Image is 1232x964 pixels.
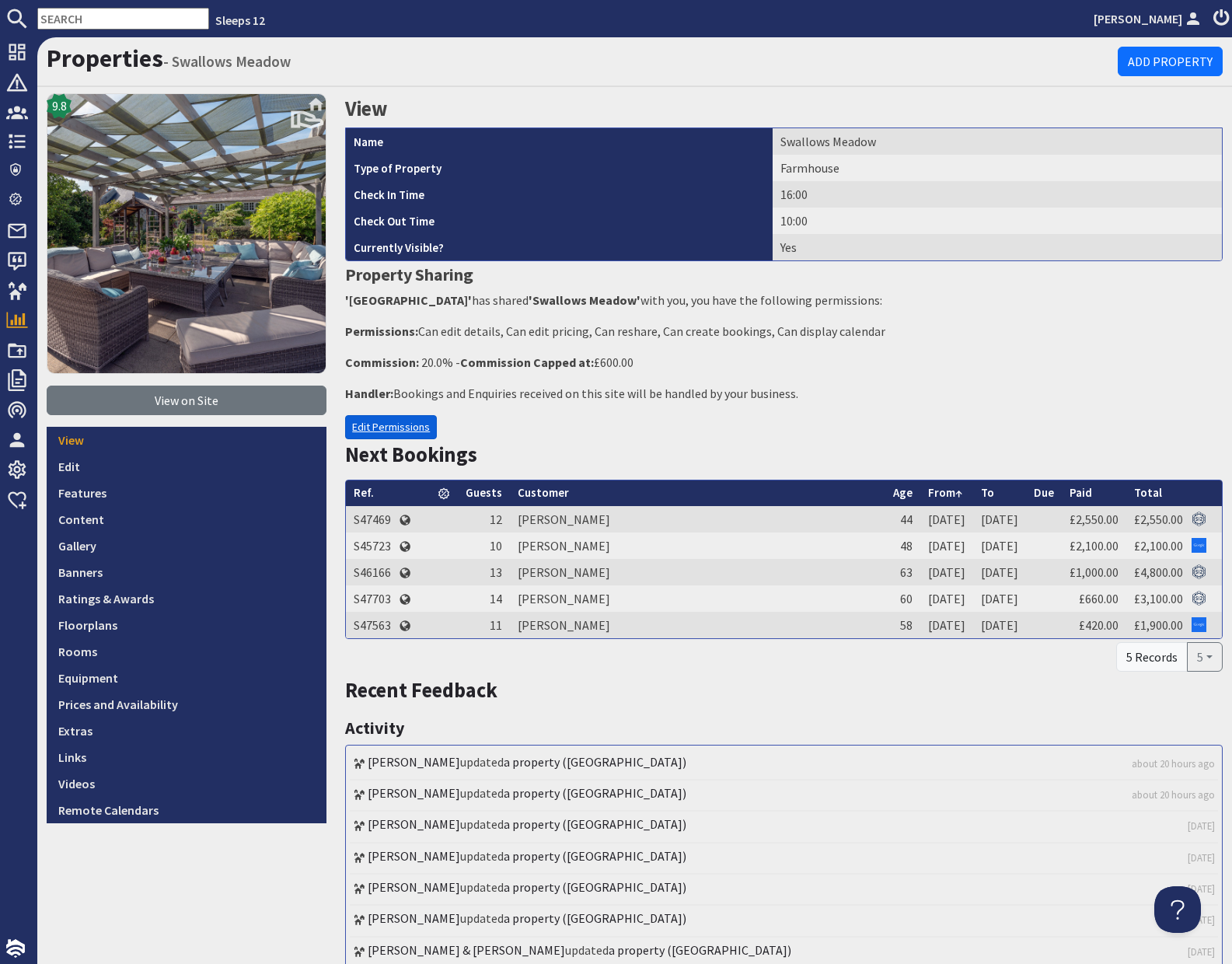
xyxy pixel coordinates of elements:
a: Properties [47,43,163,74]
button: 5 [1187,642,1223,672]
a: From [928,485,962,500]
td: [DATE] [973,533,1026,559]
td: 16:00 [773,181,1222,208]
td: Yes [773,234,1222,260]
a: Extras [47,718,326,744]
a: [DATE] [1188,819,1215,833]
a: a property ([GEOGRAPHIC_DATA]) [504,879,686,895]
a: View [47,427,326,453]
div: 5 Records [1116,642,1188,672]
img: Referer: Sleeps 12 [1192,512,1206,526]
td: Farmhouse [773,155,1222,181]
td: S47563 [346,612,399,638]
li: updated [350,875,1218,906]
a: Links [47,744,326,770]
img: staytech_i_w-64f4e8e9ee0a9c174fd5317b4b171b261742d2d393467e5bdba4413f4f884c10.svg [6,939,25,958]
a: To [981,485,994,500]
span: 12 [490,512,502,527]
a: a property ([GEOGRAPHIC_DATA]) [504,910,686,926]
th: Name [346,128,773,155]
td: Swallows Meadow [773,128,1222,155]
a: £2,100.00 [1070,538,1119,554]
span: 11 [490,617,502,633]
a: [DATE] [1188,945,1215,959]
h3: Property Sharing [345,261,1223,288]
td: 63 [885,559,920,585]
a: Features [47,480,326,506]
td: 60 [885,585,920,612]
a: Age [893,485,913,500]
small: - Swallows Meadow [163,52,291,71]
a: about 20 hours ago [1132,756,1215,771]
td: S45723 [346,533,399,559]
li: updated [350,749,1218,781]
a: £4,800.00 [1134,564,1183,580]
a: Total [1134,485,1162,500]
p: Bookings and Enquiries received on this site will be handled by your business. [345,384,1223,403]
span: 14 [490,591,502,606]
a: [PERSON_NAME] [368,754,460,770]
a: Paid [1070,485,1092,500]
li: updated [350,843,1218,875]
a: £2,550.00 [1070,512,1119,527]
a: Content [47,506,326,533]
a: Prices and Availability [47,691,326,718]
span: 9.8 [52,96,67,115]
th: Check Out Time [346,208,773,234]
a: a property ([GEOGRAPHIC_DATA]) [504,848,686,864]
a: [PERSON_NAME] [368,879,460,895]
td: 58 [885,612,920,638]
a: a property ([GEOGRAPHIC_DATA]) [504,816,686,832]
span: 13 [490,564,502,580]
th: Type of Property [346,155,773,181]
strong: Handler: [345,386,393,401]
li: updated [350,812,1218,843]
a: about 20 hours ago [1132,788,1215,802]
img: Referer: Google [1192,617,1206,632]
td: [PERSON_NAME] [510,533,885,559]
a: [DATE] [1188,850,1215,865]
a: [PERSON_NAME] [368,816,460,832]
td: S46166 [346,559,399,585]
iframe: Toggle Customer Support [1154,886,1201,933]
li: updated [350,781,1218,812]
a: Activity [345,717,404,739]
a: Ref. [354,485,374,500]
td: [PERSON_NAME] [510,559,885,585]
td: [PERSON_NAME] [510,506,885,533]
td: [DATE] [920,585,973,612]
img: Referer: Sleeps 12 [1192,591,1206,606]
th: Currently Visible? [346,234,773,260]
a: [DATE] [1188,913,1215,927]
td: 10:00 [773,208,1222,234]
a: a property ([GEOGRAPHIC_DATA]) [504,754,686,770]
a: Add Property [1118,47,1223,76]
a: Banners [47,559,326,585]
a: Edit [47,453,326,480]
a: [PERSON_NAME] [368,785,460,801]
td: [DATE] [920,612,973,638]
strong: '[GEOGRAPHIC_DATA]' [345,292,472,308]
td: [DATE] [920,533,973,559]
a: Customer [518,485,569,500]
a: £420.00 [1079,617,1119,633]
strong: Commission: [345,355,419,370]
td: [PERSON_NAME] [510,585,885,612]
a: Floorplans [47,612,326,638]
td: [DATE] [973,559,1026,585]
h2: View [345,93,1223,124]
input: SEARCH [37,8,209,30]
td: [DATE] [973,506,1026,533]
li: updated [350,906,1218,937]
a: [PERSON_NAME] [368,910,460,926]
a: Guests [466,485,502,500]
img: Swallows Meadow's icon [47,93,326,373]
a: Rooms [47,638,326,665]
a: £1,900.00 [1134,617,1183,633]
p: Can edit details, Can edit pricing, Can reshare, Can create bookings, Can display calendar [345,322,1223,341]
a: Edit Permissions [345,415,437,439]
td: S47703 [346,585,399,612]
a: Next Bookings [345,442,477,467]
a: 9.8 [47,93,326,385]
a: [DATE] [1188,882,1215,896]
